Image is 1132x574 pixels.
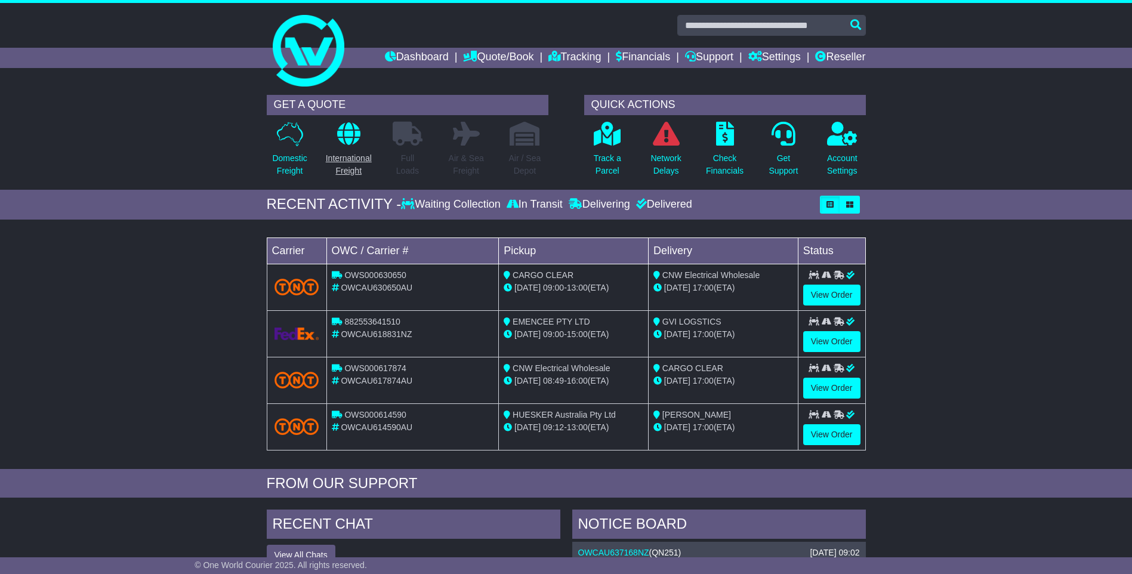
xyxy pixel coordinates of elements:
span: [DATE] [514,329,541,339]
img: GetCarrierServiceLogo [274,328,319,340]
div: (ETA) [653,375,793,387]
span: OWCAU614590AU [341,422,412,432]
span: 09:00 [543,329,564,339]
div: Waiting Collection [401,198,503,211]
div: - (ETA) [504,421,643,434]
td: OWC / Carrier # [326,237,499,264]
div: - (ETA) [504,328,643,341]
a: Tracking [548,48,601,68]
a: Quote/Book [463,48,533,68]
span: 09:12 [543,422,564,432]
span: [PERSON_NAME] [662,410,731,419]
div: [DATE] 09:02 [810,548,859,558]
div: (ETA) [653,328,793,341]
p: Air & Sea Freight [449,152,484,177]
span: 17:00 [693,376,714,385]
div: GET A QUOTE [267,95,548,115]
a: View Order [803,378,860,399]
a: View Order [803,424,860,445]
img: TNT_Domestic.png [274,279,319,295]
p: International Freight [326,152,372,177]
td: Pickup [499,237,649,264]
button: View All Chats [267,545,335,566]
td: Status [798,237,865,264]
span: [DATE] [664,283,690,292]
a: Support [685,48,733,68]
span: 17:00 [693,422,714,432]
a: OWCAU637168NZ [578,548,649,557]
div: ( ) [578,548,860,558]
span: HUESKER Australia Pty Ltd [513,410,616,419]
img: TNT_Domestic.png [274,372,319,388]
span: CARGO CLEAR [662,363,723,373]
a: Settings [748,48,801,68]
a: GetSupport [768,121,798,184]
div: RECENT ACTIVITY - [267,196,402,213]
span: CNW Electrical Wholesale [513,363,610,373]
span: © One World Courier 2025. All rights reserved. [195,560,367,570]
span: [DATE] [514,422,541,432]
img: TNT_Domestic.png [274,418,319,434]
span: CNW Electrical Wholesale [662,270,760,280]
span: 882553641510 [344,317,400,326]
span: [DATE] [514,283,541,292]
div: (ETA) [653,282,793,294]
a: Reseller [815,48,865,68]
span: CARGO CLEAR [513,270,573,280]
a: View Order [803,285,860,305]
div: - (ETA) [504,375,643,387]
td: Delivery [648,237,798,264]
span: 09:00 [543,283,564,292]
div: - (ETA) [504,282,643,294]
div: In Transit [504,198,566,211]
a: NetworkDelays [650,121,681,184]
span: 15:00 [567,329,588,339]
p: Full Loads [393,152,422,177]
div: Delivering [566,198,633,211]
span: 08:49 [543,376,564,385]
a: Track aParcel [593,121,622,184]
span: [DATE] [664,422,690,432]
span: OWS000617874 [344,363,406,373]
span: GVI LOGSTICS [662,317,721,326]
p: Domestic Freight [272,152,307,177]
p: Get Support [769,152,798,177]
a: Dashboard [385,48,449,68]
span: 16:00 [567,376,588,385]
div: (ETA) [653,421,793,434]
span: OWCAU630650AU [341,283,412,292]
a: InternationalFreight [325,121,372,184]
p: Track a Parcel [594,152,621,177]
a: AccountSettings [826,121,858,184]
p: Account Settings [827,152,858,177]
span: 17:00 [693,283,714,292]
span: [DATE] [664,376,690,385]
a: DomesticFreight [272,121,307,184]
span: EMENCEE PTY LTD [513,317,590,326]
div: NOTICE BOARD [572,510,866,542]
span: OWS000614590 [344,410,406,419]
span: [DATE] [514,376,541,385]
span: 17:00 [693,329,714,339]
td: Carrier [267,237,326,264]
span: QN251 [652,548,678,557]
p: Network Delays [650,152,681,177]
span: 13:00 [567,422,588,432]
p: Air / Sea Depot [509,152,541,177]
div: Delivered [633,198,692,211]
p: Check Financials [706,152,744,177]
span: 13:00 [567,283,588,292]
div: QUICK ACTIONS [584,95,866,115]
span: OWCAU617874AU [341,376,412,385]
div: FROM OUR SUPPORT [267,475,866,492]
div: RECENT CHAT [267,510,560,542]
span: [DATE] [664,329,690,339]
a: CheckFinancials [705,121,744,184]
span: OWS000630650 [344,270,406,280]
a: Financials [616,48,670,68]
a: View Order [803,331,860,352]
span: OWCAU618831NZ [341,329,412,339]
